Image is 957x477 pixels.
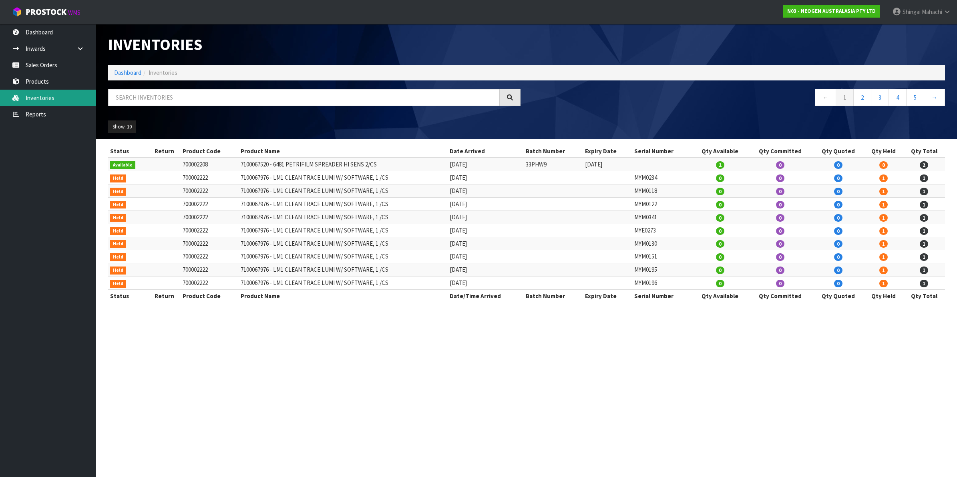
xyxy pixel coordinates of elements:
[879,161,888,169] span: 0
[110,280,126,288] span: Held
[448,237,524,250] td: [DATE]
[834,267,842,274] span: 0
[533,89,945,108] nav: Page navigation
[448,250,524,263] td: [DATE]
[108,120,136,133] button: Show: 10
[716,161,724,169] span: 2
[448,263,524,277] td: [DATE]
[239,290,448,303] th: Product Name
[920,161,928,169] span: 2
[68,9,80,16] small: WMS
[110,214,126,222] span: Held
[181,224,239,237] td: 700002222
[448,171,524,184] td: [DATE]
[148,145,181,158] th: Return
[239,250,448,263] td: 7100067976 - LM1 CLEAN TRACE LUMI W/ SOFTWARE, 1 /CS
[448,145,524,158] th: Date Arrived
[239,237,448,250] td: 7100067976 - LM1 CLEAN TRACE LUMI W/ SOFTWARE, 1 /CS
[632,277,692,290] td: MYM0196
[834,188,842,195] span: 0
[920,267,928,274] span: 1
[776,267,784,274] span: 0
[834,174,842,182] span: 0
[920,240,928,248] span: 1
[920,214,928,222] span: 1
[879,227,888,235] span: 1
[903,290,945,303] th: Qty Total
[776,214,784,222] span: 0
[239,277,448,290] td: 7100067976 - LM1 CLEAN TRACE LUMI W/ SOFTWARE, 1 /CS
[836,89,854,106] a: 1
[812,145,864,158] th: Qty Quoted
[585,160,602,168] span: [DATE]
[787,8,876,14] strong: N03 - NEOGEN AUSTRALASIA PTY LTD
[239,171,448,184] td: 7100067976 - LM1 CLEAN TRACE LUMI W/ SOFTWARE, 1 /CS
[239,145,448,158] th: Product Name
[108,145,148,158] th: Status
[110,253,126,261] span: Held
[448,277,524,290] td: [DATE]
[776,240,784,248] span: 0
[716,253,724,261] span: 0
[181,158,239,171] td: 700002208
[776,280,784,287] span: 0
[748,145,812,158] th: Qty Committed
[879,267,888,274] span: 1
[448,198,524,211] td: [DATE]
[448,224,524,237] td: [DATE]
[632,171,692,184] td: MYM0234
[834,201,842,208] span: 0
[632,250,692,263] td: MYM0151
[716,174,724,182] span: 0
[776,188,784,195] span: 0
[448,184,524,198] td: [DATE]
[181,171,239,184] td: 700002222
[812,290,864,303] th: Qty Quoted
[181,184,239,198] td: 700002222
[632,290,692,303] th: Serial Number
[879,188,888,195] span: 1
[815,89,836,106] a: ←
[853,89,871,106] a: 2
[920,253,928,261] span: 1
[632,237,692,250] td: MYM0130
[632,184,692,198] td: MYM0118
[108,36,521,53] h1: Inventories
[748,290,812,303] th: Qty Committed
[114,69,141,76] a: Dashboard
[879,253,888,261] span: 1
[239,210,448,224] td: 7100067976 - LM1 CLEAN TRACE LUMI W/ SOFTWARE, 1 /CS
[692,145,748,158] th: Qty Available
[776,161,784,169] span: 0
[448,158,524,171] td: [DATE]
[110,161,135,169] span: Available
[716,280,724,287] span: 0
[26,7,66,17] span: ProStock
[110,188,126,196] span: Held
[834,227,842,235] span: 0
[879,280,888,287] span: 1
[716,240,724,248] span: 0
[889,89,907,106] a: 4
[776,227,784,235] span: 0
[583,290,632,303] th: Expiry Date
[834,253,842,261] span: 0
[110,227,126,235] span: Held
[716,188,724,195] span: 0
[920,201,928,208] span: 1
[879,214,888,222] span: 1
[239,184,448,198] td: 7100067976 - LM1 CLEAN TRACE LUMI W/ SOFTWARE, 1 /CS
[632,263,692,277] td: MYM0195
[110,267,126,275] span: Held
[632,224,692,237] td: MYE0273
[181,277,239,290] td: 700002222
[924,89,945,106] a: →
[448,290,524,303] th: Date/Time Arrived
[239,198,448,211] td: 7100067976 - LM1 CLEAN TRACE LUMI W/ SOFTWARE, 1 /CS
[181,198,239,211] td: 700002222
[181,145,239,158] th: Product Code
[239,158,448,171] td: 7100067520 - 6481 PETRIFILM SPREADER HI SENS 2/CS
[776,201,784,208] span: 0
[239,224,448,237] td: 7100067976 - LM1 CLEAN TRACE LUMI W/ SOFTWARE, 1 /CS
[920,280,928,287] span: 1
